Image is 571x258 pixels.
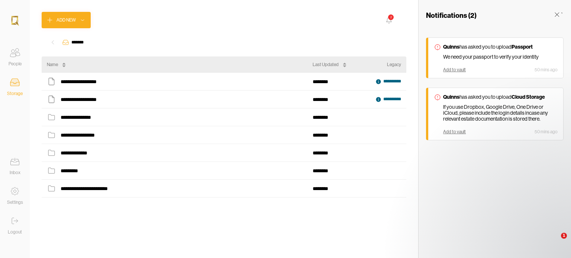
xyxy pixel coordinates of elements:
div: Add New [57,16,76,24]
div: 2 [388,14,394,20]
strong: Quinns [443,43,459,50]
p: has asked you to upload [443,43,558,50]
div: Storage [7,90,23,97]
div: Add to vault [443,129,466,134]
iframe: Intercom live chat [546,233,564,251]
div: Last Updated [313,61,339,68]
div: Name [47,61,58,68]
div: Legacy [387,61,401,68]
div: Add to vault [443,67,466,72]
strong: Quinns [443,94,459,100]
p: has asked you to upload [443,94,558,100]
button: Add New [42,12,91,28]
strong: Cloud Storage [512,94,545,100]
p: We need your passport to verify your identity [443,54,558,60]
p: If you use Dropbox, Google Drive, One Drive or iCloud, please include the login details incase an... [443,104,558,122]
div: People [9,60,22,68]
div: 50 mins ago [535,129,558,134]
div: Settings [7,199,23,206]
h3: Notifications ( 2 ) [426,11,477,20]
div: 50 mins ago [535,67,558,72]
span: 1 [561,233,567,239]
strong: Passport [512,43,533,50]
div: Logout [8,228,22,236]
div: Inbox [10,169,20,176]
